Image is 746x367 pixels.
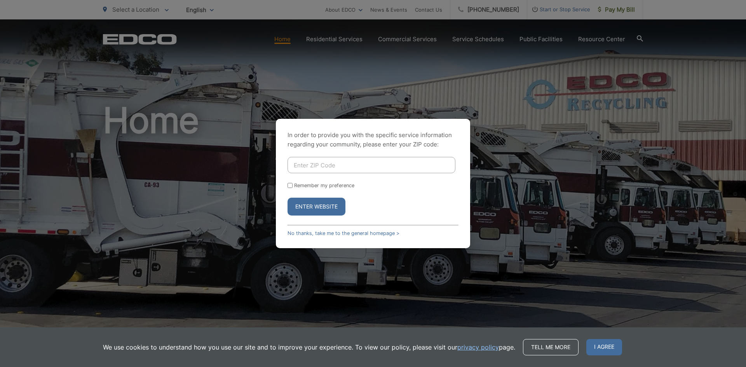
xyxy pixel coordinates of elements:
[457,343,499,352] a: privacy policy
[103,343,515,352] p: We use cookies to understand how you use our site and to improve your experience. To view our pol...
[288,230,399,236] a: No thanks, take me to the general homepage >
[523,339,579,355] a: Tell me more
[288,157,455,173] input: Enter ZIP Code
[586,339,622,355] span: I agree
[294,183,354,188] label: Remember my preference
[288,198,345,216] button: Enter Website
[288,130,458,149] p: In order to provide you with the specific service information regarding your community, please en...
